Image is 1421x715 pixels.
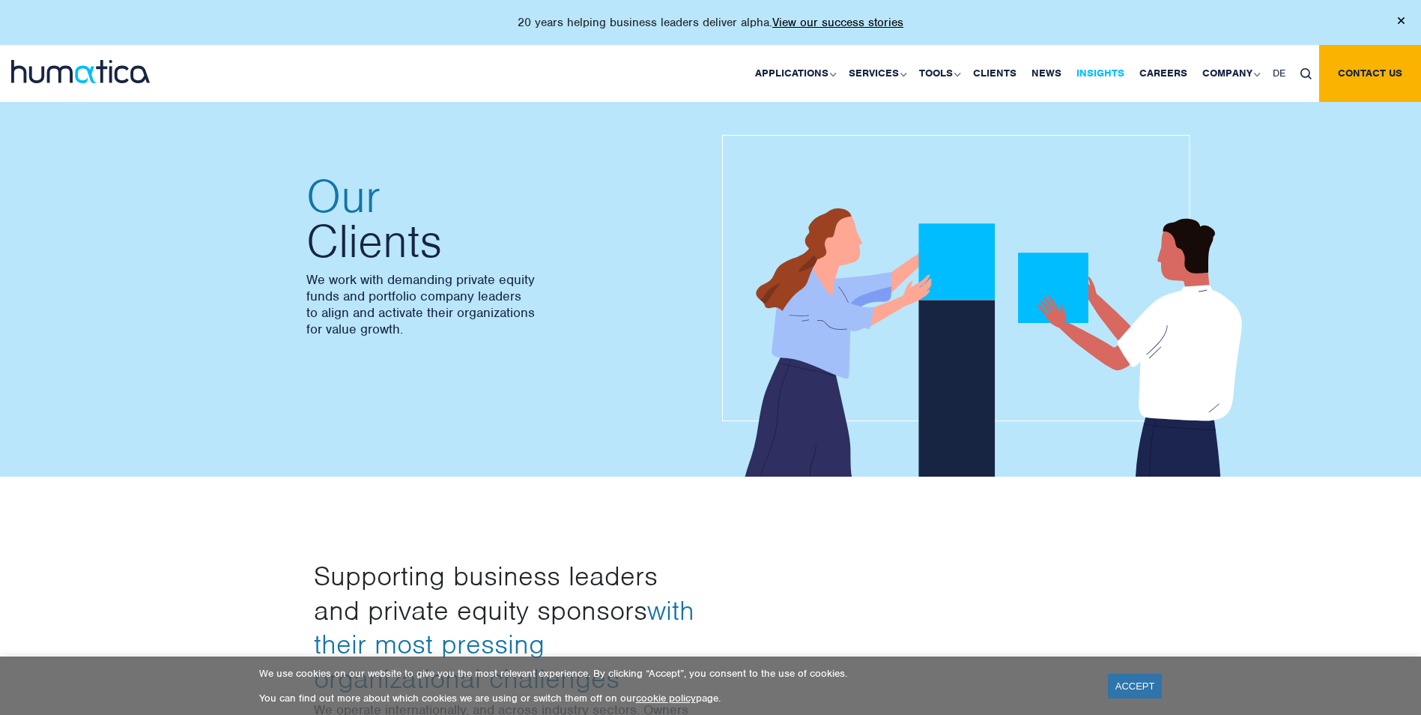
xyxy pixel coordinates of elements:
p: 20 years helping business leaders deliver alpha. [518,15,903,30]
a: Company [1195,45,1265,102]
p: You can find out more about which cookies we are using or switch them off on our page. [259,692,1089,705]
h2: Clients [306,174,696,264]
span: DE [1273,67,1285,79]
a: Clients [966,45,1024,102]
a: ACCEPT [1108,674,1163,699]
a: Applications [748,45,841,102]
a: Services [841,45,912,102]
img: logo [11,60,150,83]
a: cookie policy [636,692,696,705]
a: Insights [1069,45,1132,102]
a: Contact us [1319,45,1421,102]
a: Careers [1132,45,1195,102]
p: We work with demanding private equity funds and portfolio company leaders to align and activate t... [306,271,696,337]
img: about_banner1 [722,135,1261,480]
p: We use cookies on our website to give you the most relevant experience. By clicking “Accept”, you... [259,667,1089,680]
a: News [1024,45,1069,102]
span: with their most pressing organizational challenges [314,593,694,696]
a: View our success stories [772,15,903,30]
h3: Supporting business leaders and private equity sponsors [314,559,700,696]
a: DE [1265,45,1293,102]
img: search_icon [1300,68,1312,79]
a: Tools [912,45,966,102]
span: Our [306,174,696,219]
